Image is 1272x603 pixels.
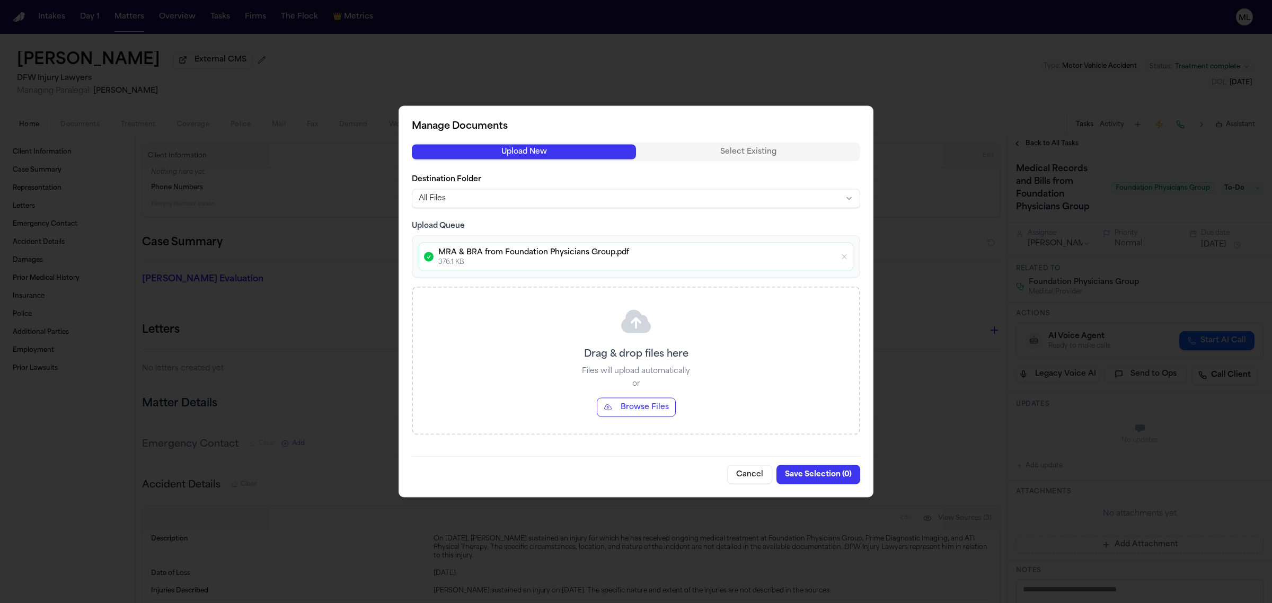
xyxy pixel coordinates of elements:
p: or [632,379,640,389]
button: Save Selection (0) [776,465,860,484]
p: Files will upload automatically [582,366,690,377]
h2: Manage Documents [412,119,860,134]
p: Drag & drop files here [584,347,688,362]
button: Upload New [412,145,636,159]
label: Destination Folder [412,174,860,185]
p: 376.1 KB [438,258,836,267]
button: Cancel [727,465,772,484]
button: Browse Files [597,398,676,417]
button: Select Existing [636,145,860,159]
h3: Upload Queue [412,221,860,232]
p: MRA & BRA from Foundation Physicians Group.pdf [438,247,836,258]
